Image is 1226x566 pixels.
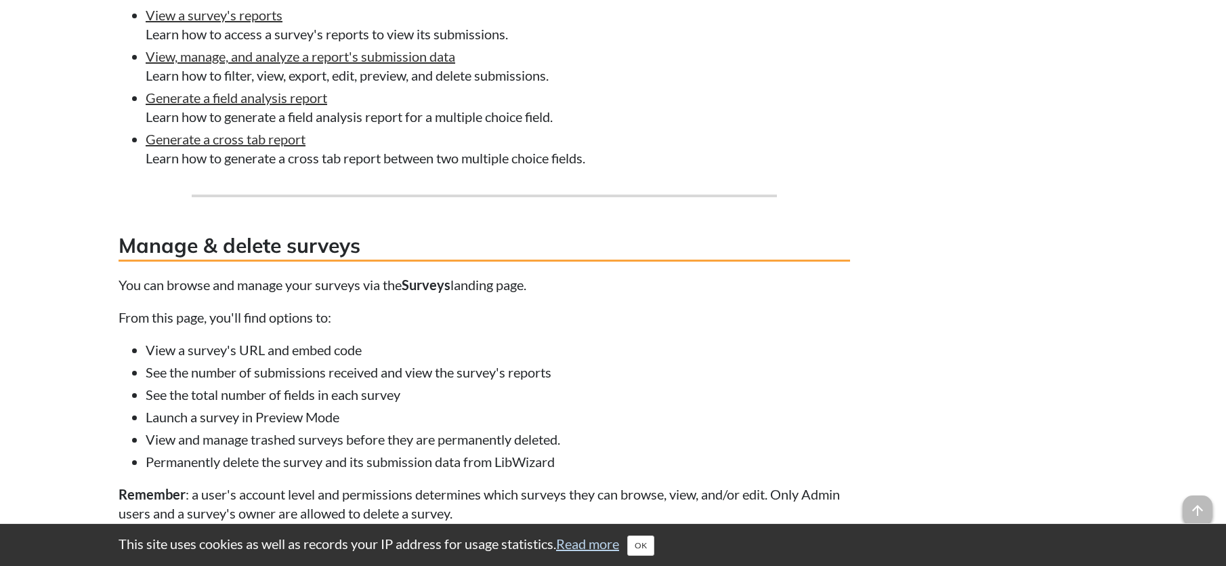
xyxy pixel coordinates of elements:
a: Read more [556,535,619,552]
p: : a user's account level and permissions determines which surveys they can browse, view, and/or e... [119,485,850,523]
a: arrow_upward [1183,497,1212,513]
li: View and manage trashed surveys before they are permanently deleted. [146,430,850,449]
li: See the total number of fields in each survey [146,385,850,404]
button: Close [627,535,654,556]
li: View a survey's URL and embed code [146,340,850,359]
li: See the number of submissions received and view the survey's reports [146,363,850,382]
p: You can browse and manage your surveys via the landing page. [119,275,850,294]
li: Launch a survey in Preview Mode [146,407,850,426]
a: View a survey's reports [146,7,282,23]
p: From this page, you'll find options to: [119,308,850,327]
li: Learn how to access a survey's reports to view its submissions. [146,5,850,43]
li: Learn how to generate a cross tab report between two multiple choice fields. [146,129,850,167]
strong: Remember [119,486,186,502]
a: Generate a cross tab report [146,131,305,147]
h3: Manage & delete surveys [119,231,850,262]
a: Generate a field analysis report [146,89,327,106]
li: Learn how to filter, view, export, edit, preview, and delete submissions. [146,47,850,85]
strong: Surveys [402,277,450,293]
li: Permanently delete the survey and its submission data from LibWizard [146,452,850,471]
a: View, manage, and analyze a report's submission data [146,48,455,64]
span: arrow_upward [1183,496,1212,525]
div: This site uses cookies as well as records your IP address for usage statistics. [105,534,1121,556]
li: Learn how to generate a field analysis report for a multiple choice field. [146,88,850,126]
